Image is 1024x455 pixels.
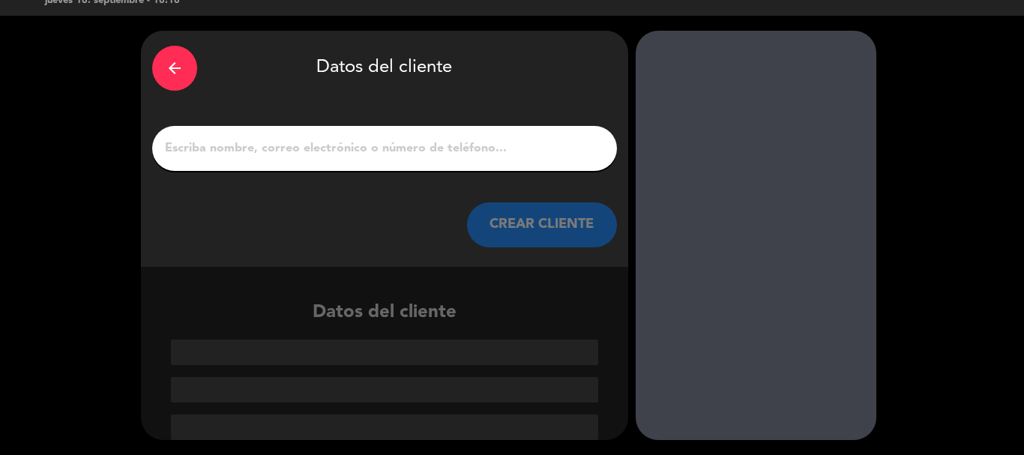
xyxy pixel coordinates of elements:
i: arrow_back [166,59,184,77]
div: Datos del cliente [152,42,617,94]
input: Escriba nombre, correo electrónico o número de teléfono... [163,138,606,159]
button: CREAR CLIENTE [467,202,617,247]
div: Datos del cliente [141,298,628,440]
